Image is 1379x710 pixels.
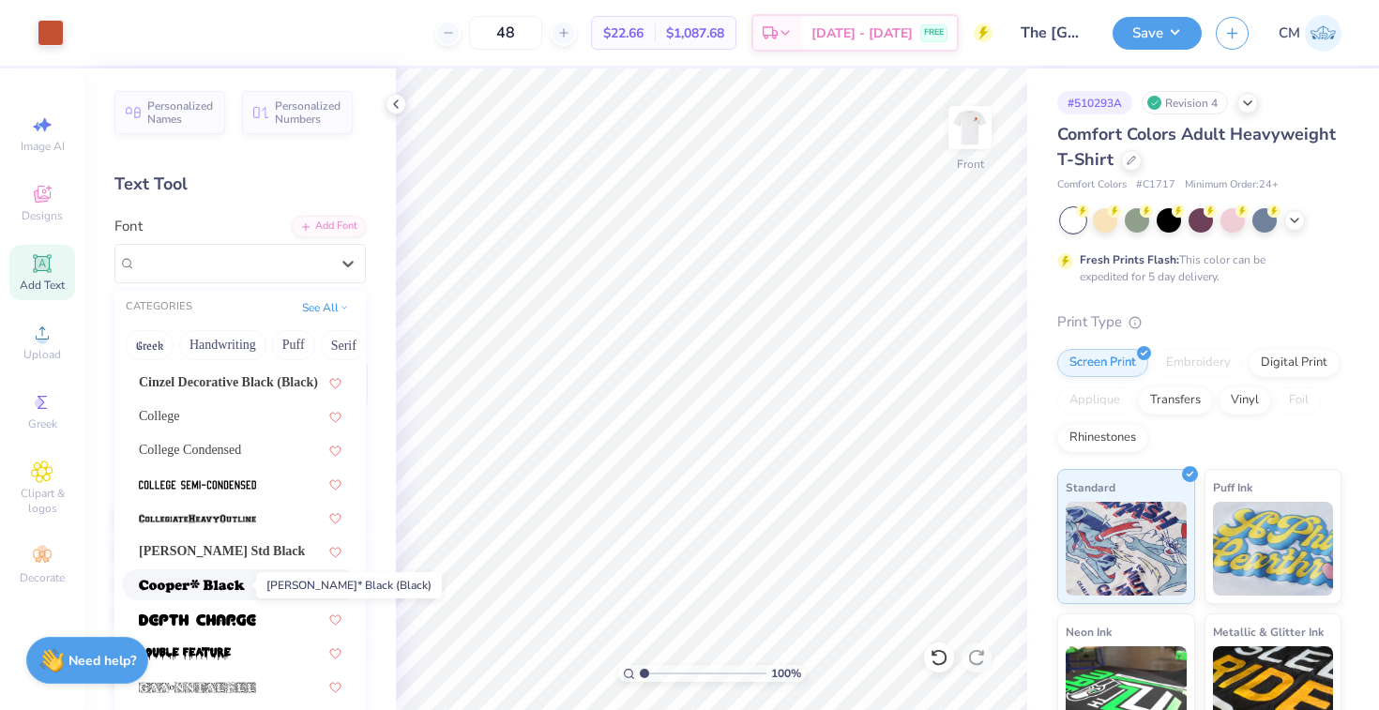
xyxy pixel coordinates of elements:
[469,16,542,50] input: – –
[951,109,989,146] img: Front
[139,647,231,660] img: Double Feature
[1066,622,1112,642] span: Neon Ink
[114,216,143,237] label: Font
[1057,311,1341,333] div: Print Type
[256,572,442,598] div: [PERSON_NAME]* Black (Black)
[1113,17,1202,50] button: Save
[1057,424,1148,452] div: Rhinestones
[1066,502,1187,596] img: Standard
[1138,386,1213,415] div: Transfers
[1080,251,1311,285] div: This color can be expedited for 5 day delivery.
[28,416,57,431] span: Greek
[321,330,367,360] button: Serif
[21,139,65,154] span: Image AI
[1249,349,1340,377] div: Digital Print
[1185,177,1279,193] span: Minimum Order: 24 +
[139,372,318,392] span: Cinzel Decorative Black (Black)
[139,541,305,561] span: [PERSON_NAME] Std Black
[1007,14,1099,52] input: Untitled Design
[292,216,366,237] div: Add Font
[1057,123,1336,171] span: Comfort Colors Adult Heavyweight T-Shirt
[139,406,180,426] span: College
[23,347,61,362] span: Upload
[1057,177,1127,193] span: Comfort Colors
[139,613,256,627] img: Depth Charge
[114,172,366,197] div: Text Tool
[771,665,801,682] span: 100 %
[1277,386,1321,415] div: Foil
[179,330,266,360] button: Handwriting
[275,99,341,126] span: Personalized Numbers
[1154,349,1243,377] div: Embroidery
[1279,15,1341,52] a: CM
[68,652,136,670] strong: Need help?
[1057,349,1148,377] div: Screen Print
[603,23,644,43] span: $22.66
[1057,386,1132,415] div: Applique
[139,681,256,694] img: EB Garamond Initials Fill1
[1305,15,1341,52] img: Chloe Murlin
[1213,477,1252,497] span: Puff Ink
[272,330,315,360] button: Puff
[1213,502,1334,596] img: Puff Ink
[126,330,174,360] button: Greek
[296,298,355,317] button: See All
[924,26,944,39] span: FREE
[139,478,256,491] img: College Semi-condensed
[139,512,256,525] img: CollegiateHeavyOutline
[139,440,241,460] span: College Condensed
[126,299,192,315] div: CATEGORIES
[1279,23,1300,44] span: CM
[1219,386,1271,415] div: Vinyl
[957,156,984,173] div: Front
[22,208,63,223] span: Designs
[20,278,65,293] span: Add Text
[1066,477,1115,497] span: Standard
[811,23,913,43] span: [DATE] - [DATE]
[1213,622,1324,642] span: Metallic & Glitter Ink
[1136,177,1175,193] span: # C1717
[1057,91,1132,114] div: # 510293A
[20,570,65,585] span: Decorate
[666,23,724,43] span: $1,087.68
[139,580,245,593] img: Cooper* Black (Black)
[1142,91,1228,114] div: Revision 4
[147,99,214,126] span: Personalized Names
[1080,252,1179,267] strong: Fresh Prints Flash:
[9,486,75,516] span: Clipart & logos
